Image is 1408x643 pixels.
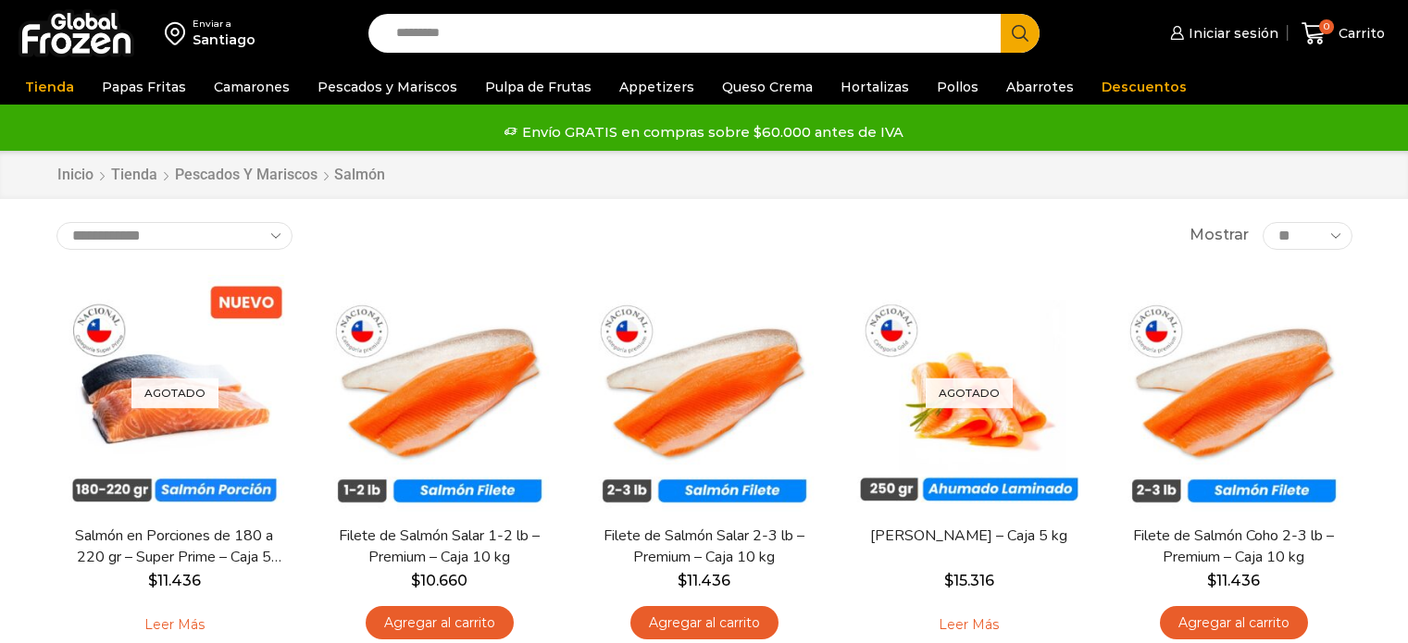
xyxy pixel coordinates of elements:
span: $ [678,572,687,589]
a: Agregar al carrito: “Filete de Salmón Coho 2-3 lb - Premium - Caja 10 kg” [1160,606,1308,640]
a: Iniciar sesión [1165,15,1278,52]
a: Filete de Salmón Salar 1-2 lb – Premium – Caja 10 kg [332,526,545,568]
a: Descuentos [1092,69,1196,105]
span: 0 [1319,19,1334,34]
h1: Salmón [334,166,385,183]
bdi: 15.316 [944,572,994,589]
a: Pescados y Mariscos [174,165,318,186]
button: Search button [1001,14,1040,53]
a: Agregar al carrito: “Filete de Salmón Salar 2-3 lb - Premium - Caja 10 kg” [630,606,779,640]
a: 0 Carrito [1297,12,1389,56]
span: Mostrar [1190,225,1249,246]
a: Queso Crema [713,69,822,105]
a: Papas Fritas [93,69,195,105]
a: Agregar al carrito: “Filete de Salmón Salar 1-2 lb – Premium - Caja 10 kg” [366,606,514,640]
p: Agotado [926,377,1013,408]
span: $ [1207,572,1216,589]
a: Hortalizas [831,69,918,105]
span: $ [944,572,953,589]
a: Appetizers [610,69,704,105]
a: Pescados y Mariscos [308,69,467,105]
a: Filete de Salmón Coho 2-3 lb – Premium – Caja 10 kg [1127,526,1339,568]
a: Abarrotes [997,69,1083,105]
span: Carrito [1334,24,1385,43]
span: $ [411,572,420,589]
select: Pedido de la tienda [56,222,293,250]
div: Enviar a [193,18,255,31]
a: Inicio [56,165,94,186]
bdi: 11.436 [678,572,730,589]
div: Santiago [193,31,255,49]
a: Salmón en Porciones de 180 a 220 gr – Super Prime – Caja 5 kg [68,526,280,568]
span: $ [148,572,157,589]
a: [PERSON_NAME] – Caja 5 kg [862,526,1075,547]
bdi: 10.660 [411,572,467,589]
a: Camarones [205,69,299,105]
a: Pulpa de Frutas [476,69,601,105]
a: Filete de Salmón Salar 2-3 lb – Premium – Caja 10 kg [597,526,810,568]
p: Agotado [131,377,218,408]
a: Tienda [110,165,158,186]
a: Pollos [928,69,988,105]
a: Tienda [16,69,83,105]
img: address-field-icon.svg [165,18,193,49]
bdi: 11.436 [148,572,201,589]
span: Iniciar sesión [1184,24,1278,43]
bdi: 11.436 [1207,572,1260,589]
nav: Breadcrumb [56,165,385,186]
